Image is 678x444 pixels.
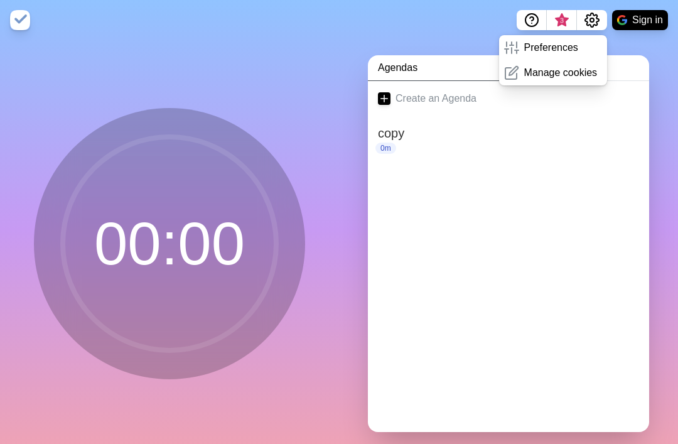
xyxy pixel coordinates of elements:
[10,10,30,30] img: timeblocks logo
[547,10,577,30] button: What’s new
[517,10,547,30] button: Help
[577,10,607,30] button: Settings
[378,124,639,143] h2: copy
[368,55,508,81] a: Agendas
[612,10,668,30] button: Sign in
[557,16,567,26] span: 3
[375,143,396,154] p: 0m
[368,81,649,116] a: Create an Agenda
[524,65,598,80] p: Manage cookies
[617,15,627,25] img: google logo
[524,40,578,55] p: Preferences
